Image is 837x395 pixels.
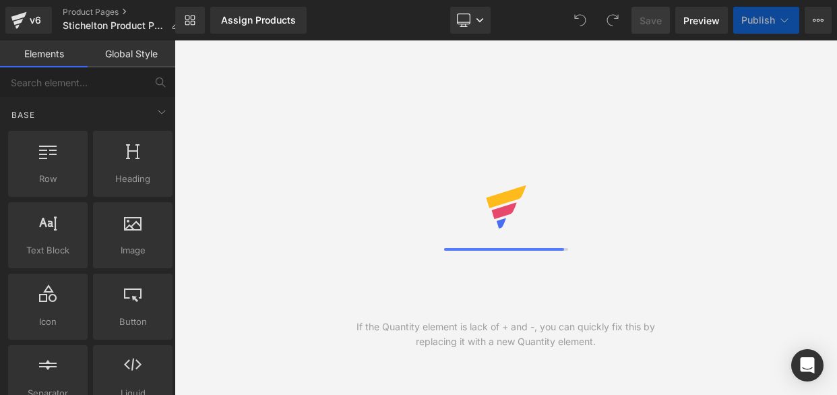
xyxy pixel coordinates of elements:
[12,315,84,329] span: Icon
[97,315,168,329] span: Button
[221,15,296,26] div: Assign Products
[599,7,626,34] button: Redo
[733,7,799,34] button: Publish
[27,11,44,29] div: v6
[741,15,775,26] span: Publish
[791,349,824,382] div: Open Intercom Messenger
[5,7,52,34] a: v6
[675,7,728,34] a: Preview
[12,172,84,186] span: Row
[10,109,36,121] span: Base
[640,13,662,28] span: Save
[683,13,720,28] span: Preview
[567,7,594,34] button: Undo
[175,7,205,34] a: New Library
[97,172,168,186] span: Heading
[340,320,672,349] div: If the Quantity element is lack of + and -, you can quickly fix this by replacing it with a new Q...
[805,7,832,34] button: More
[63,20,166,31] span: Stichelton Product Page
[97,243,168,257] span: Image
[63,7,191,18] a: Product Pages
[88,40,175,67] a: Global Style
[12,243,84,257] span: Text Block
